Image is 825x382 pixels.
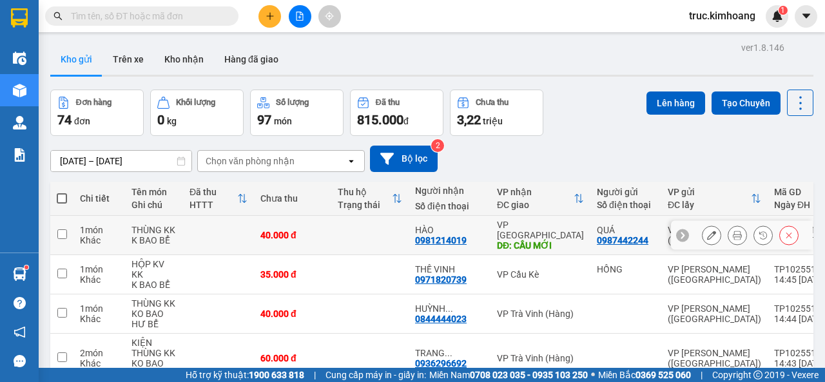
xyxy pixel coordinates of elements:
[403,116,409,126] span: đ
[415,186,484,196] div: Người nhận
[357,112,403,128] span: 815.000
[183,182,254,216] th: Toggle SortBy
[214,44,289,75] button: Hàng đã giao
[646,91,705,115] button: Lên hàng
[741,41,784,55] div: ver 1.8.146
[597,264,655,274] div: HỒNG
[189,187,237,197] div: Đã thu
[346,156,356,166] svg: open
[445,348,452,358] span: ...
[80,358,119,368] div: Khác
[497,240,584,251] div: DĐ: CẦU MỚI
[668,264,761,285] div: VP [PERSON_NAME] ([GEOGRAPHIC_DATA])
[597,235,648,245] div: 0987442244
[497,353,584,363] div: VP Trà Vinh (Hàng)
[415,303,484,314] div: HUỲNH TRUNG
[249,370,304,380] strong: 1900 633 818
[636,370,691,380] strong: 0369 525 060
[325,368,426,382] span: Cung cấp máy in - giấy in:
[497,269,584,280] div: VP Cầu Kè
[415,225,484,235] div: HÀO
[14,297,26,309] span: question-circle
[74,116,90,126] span: đơn
[668,348,761,368] div: VP [PERSON_NAME] ([GEOGRAPHIC_DATA])
[260,309,325,319] div: 40.000 đ
[325,12,334,21] span: aim
[497,309,584,319] div: VP Trà Vinh (Hàng)
[131,259,177,280] div: HỘP KV KK
[167,116,177,126] span: kg
[591,372,595,377] span: ⚪️
[131,200,177,210] div: Ghi chú
[50,90,144,136] button: Đơn hàng74đơn
[445,303,453,314] span: ...
[131,309,177,329] div: KO BAO HƯ BỂ
[668,225,761,245] div: VP [PERSON_NAME] ([GEOGRAPHIC_DATA])
[490,182,590,216] th: Toggle SortBy
[14,326,26,338] span: notification
[497,187,574,197] div: VP nhận
[795,5,817,28] button: caret-down
[772,10,783,22] img: icon-new-feature
[415,314,467,324] div: 0844444023
[157,112,164,128] span: 0
[131,280,177,290] div: K BAO BỂ
[668,187,751,197] div: VP gửi
[80,314,119,324] div: Khác
[189,200,237,210] div: HTTT
[131,225,177,235] div: THÙNG KK
[131,187,177,197] div: Tên món
[13,84,26,97] img: warehouse-icon
[250,90,344,136] button: Số lượng97món
[774,187,816,197] div: Mã GD
[415,274,467,285] div: 0971820739
[80,274,119,285] div: Khác
[274,116,292,126] span: món
[331,182,409,216] th: Toggle SortBy
[50,44,102,75] button: Kho gửi
[801,10,812,22] span: caret-down
[80,225,119,235] div: 1 món
[53,12,63,21] span: search
[415,235,467,245] div: 0981214019
[597,200,655,210] div: Số điện thoại
[370,146,438,172] button: Bộ lọc
[470,370,588,380] strong: 0708 023 035 - 0935 103 250
[131,235,177,245] div: K BAO BỂ
[206,155,295,167] div: Chọn văn phòng nhận
[13,148,26,162] img: solution-icon
[450,90,543,136] button: Chưa thu3,22 triệu
[415,264,484,274] div: THẾ VINH
[781,6,785,15] span: 1
[80,303,119,314] div: 1 món
[57,112,72,128] span: 74
[131,358,177,379] div: KO BAO HƯ BỂ
[80,348,119,358] div: 2 món
[431,139,444,152] sup: 2
[71,9,223,23] input: Tìm tên, số ĐT hoặc mã đơn
[712,91,781,115] button: Tạo Chuyến
[51,151,191,171] input: Select a date range.
[415,358,467,368] div: 0936296692
[13,267,26,281] img: warehouse-icon
[415,348,484,358] div: TRANG THANH VÂN
[266,12,275,21] span: plus
[338,200,392,210] div: Trạng thái
[131,298,177,309] div: THÙNG KK
[668,303,761,324] div: VP [PERSON_NAME] ([GEOGRAPHIC_DATA])
[701,368,703,382] span: |
[131,338,177,358] div: KIỆN THÙNG KK
[150,90,244,136] button: Khối lượng0kg
[338,187,392,197] div: Thu hộ
[11,8,28,28] img: logo-vxr
[13,52,26,65] img: warehouse-icon
[457,112,481,128] span: 3,22
[668,200,751,210] div: ĐC lấy
[154,44,214,75] button: Kho nhận
[597,187,655,197] div: Người gửi
[661,182,768,216] th: Toggle SortBy
[295,12,304,21] span: file-add
[483,116,503,126] span: triệu
[80,193,119,204] div: Chi tiết
[476,98,509,107] div: Chưa thu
